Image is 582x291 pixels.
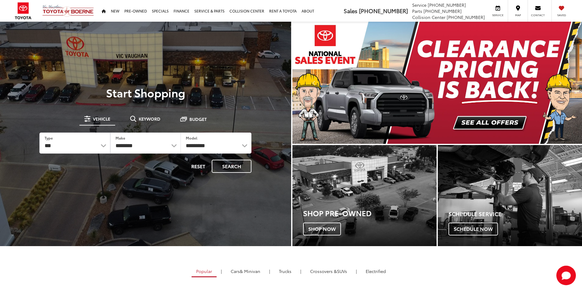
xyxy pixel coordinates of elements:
[438,145,582,246] div: Toyota
[423,8,462,14] span: [PHONE_NUMBER]
[192,266,217,277] a: Popular
[438,145,582,246] a: Schedule Service Schedule Now
[354,268,358,274] li: |
[447,14,485,20] span: [PHONE_NUMBER]
[139,117,160,121] span: Keyword
[556,266,576,285] svg: Start Chat
[226,266,265,276] a: Cars
[361,266,390,276] a: Electrified
[412,8,422,14] span: Parts
[189,117,207,121] span: Budget
[274,266,296,276] a: Trucks
[310,268,337,274] span: Crossovers &
[412,2,426,8] span: Service
[240,268,260,274] span: & Minivan
[428,2,466,8] span: [PHONE_NUMBER]
[412,14,445,20] span: Collision Center
[42,5,94,17] img: Vic Vaughan Toyota of Boerne
[306,266,352,276] a: SUVs
[531,13,545,17] span: Contact
[556,266,576,285] button: Toggle Chat Window
[93,117,110,121] span: Vehicle
[186,135,197,140] label: Model
[359,7,408,15] span: [PHONE_NUMBER]
[292,34,336,132] button: Click to view previous picture.
[219,268,223,274] li: |
[292,145,437,246] a: Shop Pre-Owned Shop Now
[511,13,525,17] span: Map
[299,268,303,274] li: |
[491,13,505,17] span: Service
[186,160,210,173] button: Reset
[555,13,568,17] span: Saved
[115,135,125,140] label: Make
[448,223,498,235] span: Schedule Now
[539,34,582,132] button: Click to view next picture.
[268,268,272,274] li: |
[26,86,265,99] p: Start Shopping
[448,211,582,217] h4: Schedule Service
[303,209,437,217] h3: Shop Pre-Owned
[303,223,341,235] span: Shop Now
[212,160,251,173] button: Search
[292,145,437,246] div: Toyota
[45,135,53,140] label: Type
[344,7,357,15] span: Sales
